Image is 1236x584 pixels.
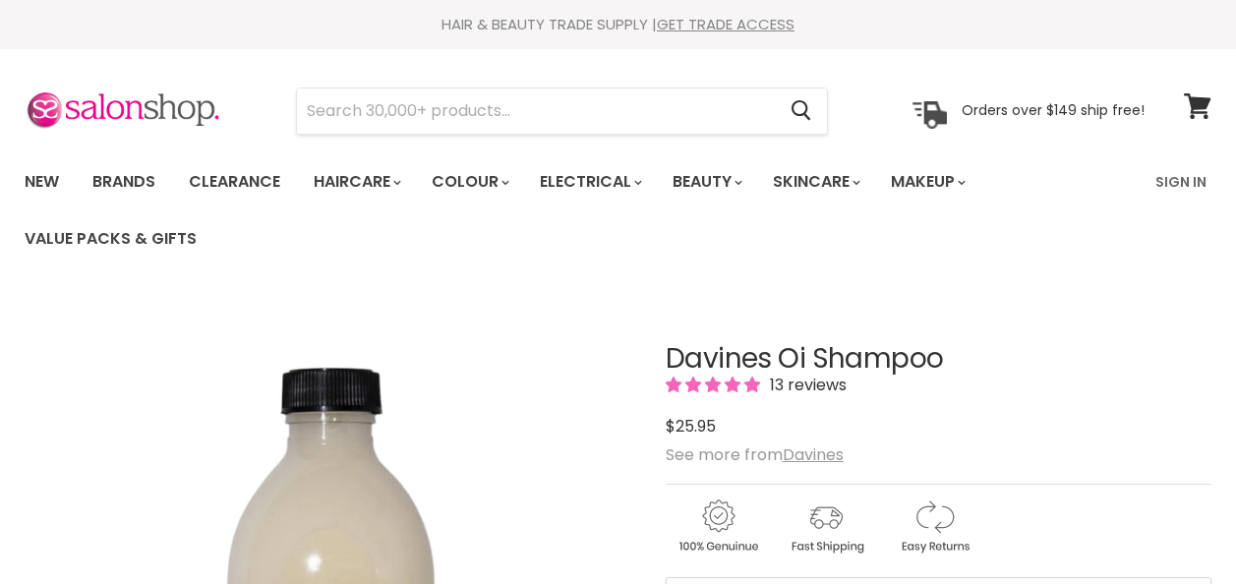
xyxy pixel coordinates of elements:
[1144,161,1218,203] a: Sign In
[764,374,847,396] span: 13 reviews
[775,88,827,134] button: Search
[876,161,977,203] a: Makeup
[658,161,754,203] a: Beauty
[299,161,413,203] a: Haircare
[758,161,872,203] a: Skincare
[10,218,211,260] a: Value Packs & Gifts
[417,161,521,203] a: Colour
[78,161,170,203] a: Brands
[10,161,74,203] a: New
[296,88,828,135] form: Product
[783,443,844,466] a: Davines
[666,496,770,556] img: genuine.gif
[666,443,844,466] span: See more from
[525,161,654,203] a: Electrical
[882,496,986,556] img: returns.gif
[657,14,795,34] a: GET TRADE ACCESS
[666,344,1211,375] h1: Davines Oi Shampoo
[774,496,878,556] img: shipping.gif
[174,161,295,203] a: Clearance
[10,153,1144,267] ul: Main menu
[666,374,764,396] span: 5.00 stars
[666,415,716,438] span: $25.95
[297,88,775,134] input: Search
[962,101,1145,119] p: Orders over $149 ship free!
